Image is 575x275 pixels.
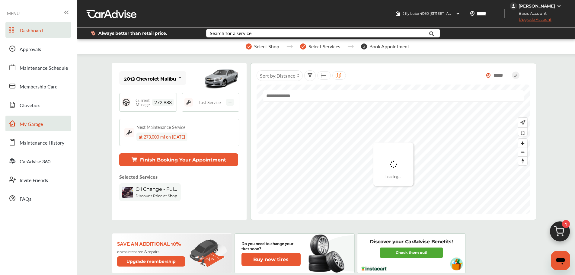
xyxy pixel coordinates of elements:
a: Maintenance History [5,134,71,150]
img: steering_logo [122,98,130,107]
img: stepper-arrow.e24c07c6.svg [347,45,354,48]
span: 3 [361,43,367,50]
a: Approvals [5,41,71,56]
b: Discount Price at Shop [136,193,177,198]
span: Upgrade Account [510,17,551,25]
span: FAQs [20,195,31,203]
p: Selected Services [119,173,158,180]
a: Check them out! [380,248,443,258]
button: Finish Booking Your Appointment [119,153,238,166]
img: location_vector.a44bc228.svg [470,11,475,16]
span: Oil Change - Full-synthetic [136,186,178,192]
button: Zoom out [518,148,527,156]
iframe: Button to launch messaging window [551,251,570,270]
a: Dashboard [5,22,71,38]
img: cart_icon.3d0951e8.svg [545,219,574,248]
span: Approvals [20,46,41,53]
span: My Garage [20,120,43,128]
a: Buy new tires [241,253,302,266]
button: Buy new tires [241,253,301,266]
span: 272,988 [152,99,174,106]
span: Sort by : [260,72,295,79]
div: [PERSON_NAME] [519,3,555,9]
div: Search for a service [210,31,251,36]
button: Reset bearing to north [518,156,527,165]
span: Glovebox [20,102,40,110]
span: 1 [562,220,570,228]
span: Current Mileage [133,98,152,107]
div: Loading... [373,142,414,186]
img: stepper-checkmark.b5569197.svg [246,43,252,50]
a: FAQs [5,190,71,206]
img: header-home-logo.8d720a4f.svg [395,11,400,16]
img: stepper-checkmark.b5569197.svg [300,43,306,50]
img: instacart-logo.217963cc.svg [361,267,388,271]
img: WGsFRI8htEPBVLJbROoPRyZpYNWhNONpIPPETTm6eUC0GeLEiAAAAAElFTkSuQmCC [557,4,561,8]
span: CarAdvise 360 [20,158,50,166]
img: header-down-arrow.9dd2ce7d.svg [455,11,460,16]
img: maintenance_logo [124,128,134,137]
img: jVpblrzwTbfkPYzPPzSLxeg0AAAAASUVORK5CYII= [510,2,517,10]
img: location_vector_orange.38f05af8.svg [486,73,491,78]
span: Reset bearing to north [518,157,527,165]
p: Discover your CarAdvise Benefits! [370,238,453,245]
a: CarAdvise 360 [5,153,71,169]
span: -- [226,99,234,106]
span: Basic Account [510,10,551,17]
img: mobile_8379_st0640_046.jpg [203,65,239,92]
span: Invite Friends [20,177,48,184]
a: Invite Friends [5,172,71,187]
a: Membership Card [5,78,71,94]
a: Glovebox [5,97,71,113]
a: Maintenance Schedule [5,59,71,75]
button: Upgrade membership [117,256,185,267]
img: update-membership.81812027.svg [190,239,227,267]
canvas: Map [257,85,530,214]
img: dollor_label_vector.a70140d1.svg [91,30,95,36]
span: MENU [7,11,20,16]
span: Last Service [199,100,221,104]
img: instacart-vehicle.0979a191.svg [450,257,463,270]
div: Next Maintenance Service [136,124,185,130]
span: Always better than retail price. [98,31,167,35]
span: Select Shop [254,44,279,49]
span: Dashboard [20,27,43,35]
button: Zoom in [518,139,527,148]
img: maintenance_logo [184,98,193,107]
span: Book Appointment [369,44,409,49]
span: Maintenance Schedule [20,64,68,72]
div: 2013 Chevrolet Malibu [124,75,176,81]
p: on maintenance & repairs [117,249,186,254]
img: stepper-arrow.e24c07c6.svg [286,45,293,48]
img: oil-change-thumb.jpg [122,187,133,198]
div: at 273,000 mi on [DATE] [136,133,187,141]
span: Select Services [308,44,340,49]
span: Membership Card [20,83,58,91]
a: My Garage [5,116,71,131]
p: Save an additional 10% [117,240,186,247]
span: Distance [276,72,295,79]
img: recenter.ce011a49.svg [519,119,525,126]
p: Do you need to change your tires soon? [241,241,301,251]
img: new-tire.a0c7fe23.svg [308,232,348,275]
span: Maintenance History [20,139,64,147]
